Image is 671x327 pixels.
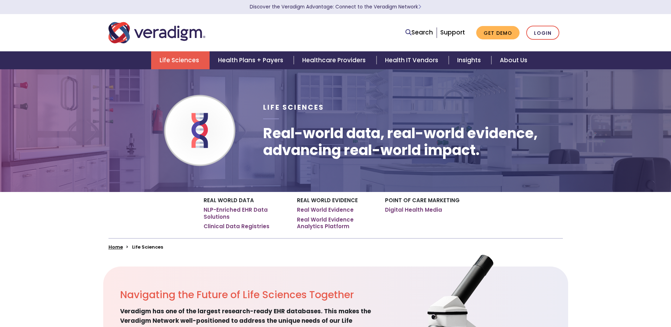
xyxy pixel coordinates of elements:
[385,206,442,213] a: Digital Health Media
[210,51,294,69] a: Health Plans + Payers
[151,51,210,69] a: Life Sciences
[476,26,520,40] a: Get Demo
[418,4,421,10] span: Learn More
[449,51,491,69] a: Insights
[250,4,421,10] a: Discover the Veradigm Advantage: Connect to the Veradigm NetworkLearn More
[263,103,324,112] span: Life Sciences
[108,21,205,44] img: Veradigm logo
[405,28,433,37] a: Search
[294,51,376,69] a: Healthcare Providers
[377,51,449,69] a: Health IT Vendors
[297,216,374,230] a: Real World Evidence Analytics Platform
[204,223,269,230] a: Clinical Data Registries
[297,206,354,213] a: Real World Evidence
[491,51,536,69] a: About Us
[204,206,286,220] a: NLP-Enriched EHR Data Solutions
[263,125,563,159] h1: Real-world data, real-world evidence, advancing real-world impact.
[440,28,465,37] a: Support
[120,289,374,301] h2: Navigating the Future of Life Sciences Together
[108,244,123,250] a: Home
[526,26,559,40] a: Login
